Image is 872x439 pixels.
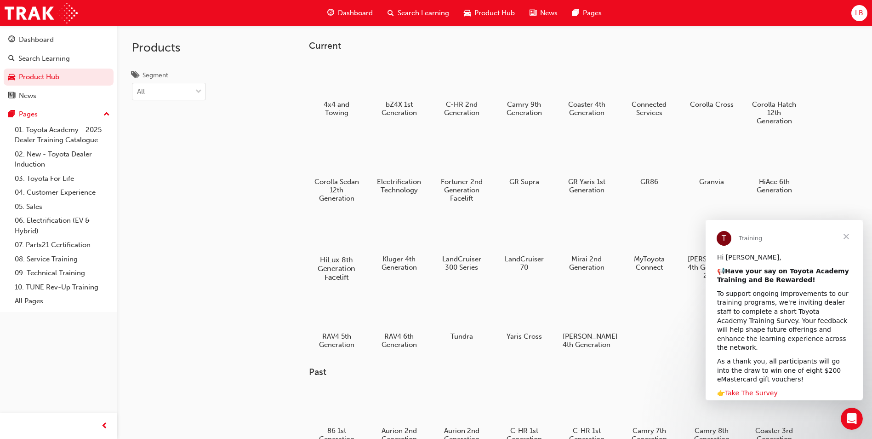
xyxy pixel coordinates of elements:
a: Camry 9th Generation [496,58,552,120]
a: Coaster 4th Generation [559,58,614,120]
a: 03. Toyota For Life [11,172,114,186]
button: DashboardSearch LearningProduct HubNews [4,29,114,106]
a: Dashboard [4,31,114,48]
iframe: Intercom live chat [841,408,863,430]
a: LandCruiser 300 Series [434,213,489,275]
span: pages-icon [8,110,15,119]
span: down-icon [195,86,202,98]
h5: MyToyota Connect [625,255,673,271]
a: guage-iconDashboard [320,4,380,23]
h5: Corolla Sedan 12th Generation [313,178,361,202]
div: Search Learning [18,53,70,64]
a: Tundra [434,290,489,344]
a: Fortuner 2nd Generation Facelift [434,136,489,206]
a: Mirai 2nd Generation [559,213,614,275]
span: search-icon [8,55,15,63]
a: Connected Services [621,58,677,120]
div: Pages [19,109,38,120]
h5: Electrification Technology [375,178,423,194]
a: pages-iconPages [565,4,609,23]
span: pages-icon [572,7,579,19]
a: 4x4 and Towing [309,58,364,120]
h5: RAV4 5th Generation [313,332,361,349]
div: Segment [142,71,168,80]
a: 02. New - Toyota Dealer Induction [11,147,114,172]
div: News [19,91,36,101]
a: Corolla Hatch 12th Generation [747,58,802,128]
h5: bZ4X 1st Generation [375,100,423,117]
a: Corolla Sedan 12th Generation [309,136,364,206]
span: search-icon [388,7,394,19]
h5: HiLux 8th Generation Facelift [311,255,362,282]
h5: Mirai 2nd Generation [563,255,611,271]
a: Electrification Technology [371,136,427,197]
h5: Corolla Cross [688,100,736,109]
span: news-icon [8,92,15,100]
span: car-icon [464,7,471,19]
a: 05. Sales [11,200,114,214]
div: All [137,87,145,97]
h5: Granvia [688,178,736,186]
h5: [PERSON_NAME] 4th Generation 2020 [688,255,736,280]
a: Yaris Cross [496,290,552,344]
a: MyToyota Connect [621,213,677,275]
a: C-HR 2nd Generation [434,58,489,120]
h5: GR Supra [500,178,548,186]
a: 04. Customer Experience [11,185,114,200]
a: 07. Parts21 Certification [11,238,114,252]
h5: Corolla Hatch 12th Generation [750,100,798,125]
a: Kluger 4th Generation [371,213,427,275]
a: 10. TUNE Rev-Up Training [11,280,114,295]
h3: Current [309,40,831,51]
a: GR Yaris 1st Generation [559,136,614,197]
a: Corolla Cross [684,58,739,112]
a: RAV4 5th Generation [309,290,364,352]
a: RAV4 6th Generation [371,290,427,352]
a: 06. Electrification (EV & Hybrid) [11,214,114,238]
span: guage-icon [327,7,334,19]
h5: HiAce 6th Generation [750,178,798,194]
a: bZ4X 1st Generation [371,58,427,120]
h5: Connected Services [625,100,673,117]
h5: Tundra [438,332,486,341]
a: [PERSON_NAME] 4th Generation [559,290,614,352]
h3: Past [309,367,831,377]
h5: RAV4 6th Generation [375,332,423,349]
a: 09. Technical Training [11,266,114,280]
a: Product Hub [4,69,114,86]
a: search-iconSearch Learning [380,4,456,23]
a: News [4,87,114,104]
span: Pages [583,8,602,18]
a: [PERSON_NAME] 5th Generation [747,213,802,275]
a: HiAce 6th Generation [747,136,802,197]
a: Search Learning [4,50,114,67]
span: news-icon [530,7,536,19]
h5: LandCruiser 300 Series [438,255,486,271]
h5: GR86 [625,178,673,186]
a: news-iconNews [522,4,565,23]
span: prev-icon [101,421,108,432]
h5: Yaris Cross [500,332,548,341]
h5: Camry 9th Generation [500,100,548,117]
span: Product Hub [474,8,515,18]
h5: Fortuner 2nd Generation Facelift [438,178,486,202]
a: 08. Service Training [11,252,114,266]
a: GR86 [621,136,677,189]
a: LandCruiser 70 [496,213,552,275]
h5: 4x4 and Towing [313,100,361,117]
h5: [PERSON_NAME] 4th Generation [563,332,611,349]
a: GR Supra [496,136,552,189]
img: Trak [5,3,78,23]
span: Dashboard [338,8,373,18]
h5: Coaster 4th Generation [563,100,611,117]
h5: C-HR 2nd Generation [438,100,486,117]
h5: LandCruiser 70 [500,255,548,271]
a: Granvia [684,136,739,189]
